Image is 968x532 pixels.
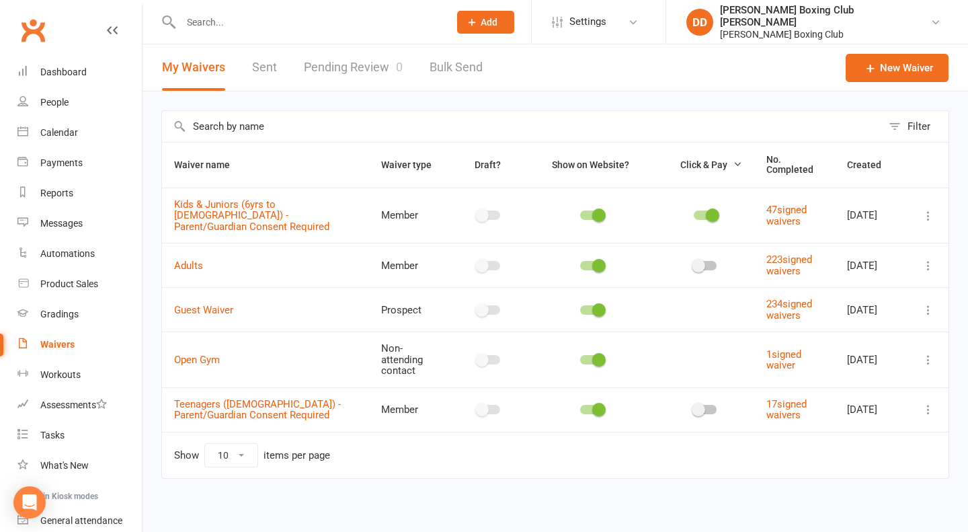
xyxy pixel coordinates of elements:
[17,299,142,330] a: Gradings
[40,248,95,259] div: Automations
[40,309,79,319] div: Gradings
[174,304,233,316] a: Guest Waiver
[40,515,122,526] div: General attendance
[569,7,606,37] span: Settings
[177,13,440,32] input: Search...
[908,118,930,135] div: Filter
[174,398,341,422] a: Teenagers ([DEMOGRAPHIC_DATA]) - Parent/Guardian Consent Required
[462,157,516,173] button: Draft?
[369,243,450,287] td: Member
[264,450,330,461] div: items per page
[686,9,713,36] div: DD
[40,218,83,229] div: Messages
[396,60,403,74] span: 0
[369,188,450,243] td: Member
[17,239,142,269] a: Automations
[835,188,908,243] td: [DATE]
[847,157,896,173] button: Created
[13,486,46,519] div: Open Intercom Messenger
[766,204,807,227] a: 47signed waivers
[40,369,81,380] div: Workouts
[457,11,514,34] button: Add
[766,348,801,372] a: 1signed waiver
[304,44,403,91] a: Pending Review0
[174,159,245,170] span: Waiver name
[369,143,450,188] th: Waiver type
[162,111,882,142] input: Search by name
[17,87,142,118] a: People
[835,332,908,387] td: [DATE]
[846,54,949,82] a: New Waiver
[252,44,277,91] a: Sent
[882,111,949,142] button: Filter
[481,17,497,28] span: Add
[40,127,78,138] div: Calendar
[40,339,75,350] div: Waivers
[430,44,483,91] a: Bulk Send
[40,400,107,410] div: Assessments
[17,269,142,299] a: Product Sales
[17,57,142,87] a: Dashboard
[720,4,930,28] div: [PERSON_NAME] Boxing Club [PERSON_NAME]
[835,287,908,332] td: [DATE]
[40,97,69,108] div: People
[847,159,896,170] span: Created
[17,148,142,178] a: Payments
[16,13,50,47] a: Clubworx
[369,387,450,432] td: Member
[174,260,203,272] a: Adults
[754,143,835,188] th: No. Completed
[174,157,245,173] button: Waiver name
[17,208,142,239] a: Messages
[40,67,87,77] div: Dashboard
[40,430,65,441] div: Tasks
[369,332,450,387] td: Non-attending contact
[680,159,727,170] span: Click & Pay
[835,387,908,432] td: [DATE]
[552,159,629,170] span: Show on Website?
[766,298,812,321] a: 234signed waivers
[766,254,812,277] a: 223signed waivers
[17,330,142,360] a: Waivers
[40,460,89,471] div: What's New
[174,354,220,366] a: Open Gym
[720,28,930,40] div: [PERSON_NAME] Boxing Club
[17,178,142,208] a: Reports
[369,287,450,332] td: Prospect
[540,157,644,173] button: Show on Website?
[668,157,742,173] button: Click & Pay
[766,398,807,422] a: 17signed waivers
[835,243,908,287] td: [DATE]
[174,198,329,233] a: Kids & Juniors (6yrs to [DEMOGRAPHIC_DATA]) - Parent/Guardian Consent Required
[40,278,98,289] div: Product Sales
[17,390,142,420] a: Assessments
[40,188,73,198] div: Reports
[17,118,142,148] a: Calendar
[174,443,330,467] div: Show
[40,157,83,168] div: Payments
[17,420,142,451] a: Tasks
[17,360,142,390] a: Workouts
[162,44,225,91] button: My Waivers
[17,451,142,481] a: What's New
[475,159,501,170] span: Draft?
